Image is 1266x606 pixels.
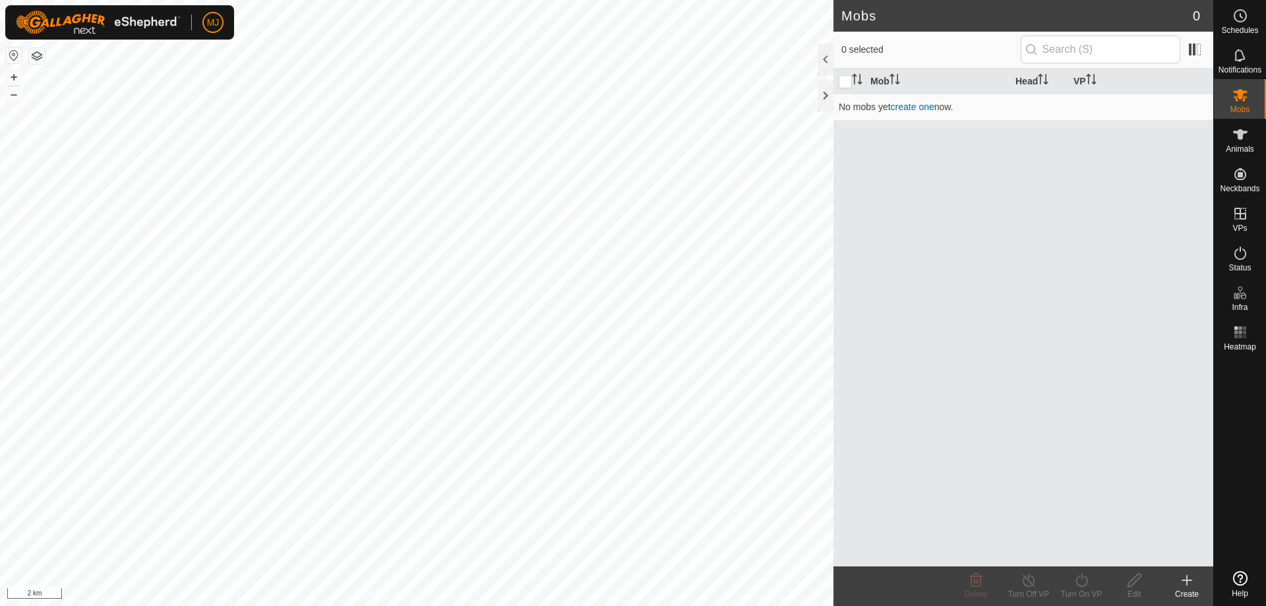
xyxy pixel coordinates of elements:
button: – [6,86,22,102]
a: Contact Us [430,589,469,601]
span: Heatmap [1224,343,1256,351]
h2: Mobs [841,8,1193,24]
span: 0 [1193,6,1200,26]
span: Infra [1232,303,1248,311]
div: Turn On VP [1055,588,1108,600]
button: Map Layers [29,48,45,64]
img: Gallagher Logo [16,11,181,34]
th: Head [1010,69,1068,94]
button: + [6,69,22,85]
span: Schedules [1221,26,1258,34]
th: Mob [865,69,1010,94]
p-sorticon: Activate to sort [852,76,862,86]
a: Privacy Policy [365,589,414,601]
span: MJ [207,16,220,30]
p-sorticon: Activate to sort [1038,76,1048,86]
p-sorticon: Activate to sort [889,76,900,86]
span: Notifications [1219,66,1261,74]
span: Neckbands [1220,185,1259,193]
button: Reset Map [6,47,22,63]
a: Help [1214,566,1266,603]
input: Search (S) [1021,36,1180,63]
p-sorticon: Activate to sort [1086,76,1097,86]
span: Status [1228,264,1251,272]
span: 0 selected [841,43,1021,57]
span: Mobs [1230,106,1250,113]
div: Edit [1108,588,1160,600]
div: Turn Off VP [1002,588,1055,600]
span: Help [1232,590,1248,597]
span: Delete [965,590,988,599]
th: VP [1068,69,1213,94]
div: Create [1160,588,1213,600]
td: No mobs yet now. [833,94,1213,120]
a: create one [891,102,934,112]
span: VPs [1232,224,1247,232]
span: Animals [1226,145,1254,153]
